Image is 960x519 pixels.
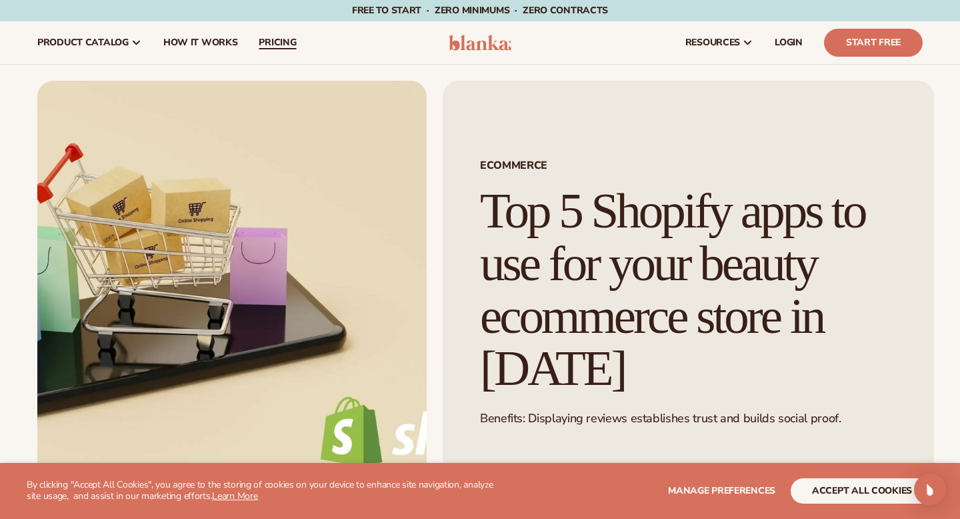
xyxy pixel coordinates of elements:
a: How It Works [153,21,249,64]
a: resources [675,21,764,64]
span: How It Works [163,37,238,48]
a: Learn More [212,490,257,502]
span: ECOMMERCE [480,160,897,171]
img: Mini shopping cart and bags on a smartphone with the Shopify logo, representing essential tools a... [37,81,427,512]
span: pricing [259,37,296,48]
h1: Top 5 Shopify apps to use for your beauty ecommerce store in [DATE] [480,185,897,395]
span: Manage preferences [668,484,775,497]
span: LOGIN [775,37,803,48]
p: By clicking "Accept All Cookies", you agree to the storing of cookies on your device to enhance s... [27,480,501,502]
span: resources [685,37,740,48]
button: accept all cookies [791,478,933,504]
p: Benefits: Displaying reviews establishes trust and builds social proof. [480,411,897,426]
a: product catalog [27,21,153,64]
a: pricing [248,21,307,64]
a: LOGIN [764,21,813,64]
span: product catalog [37,37,129,48]
button: Manage preferences [668,478,775,504]
img: logo [449,35,512,51]
a: Start Free [824,29,923,57]
div: Open Intercom Messenger [914,474,946,506]
span: Free to start · ZERO minimums · ZERO contracts [352,4,608,17]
